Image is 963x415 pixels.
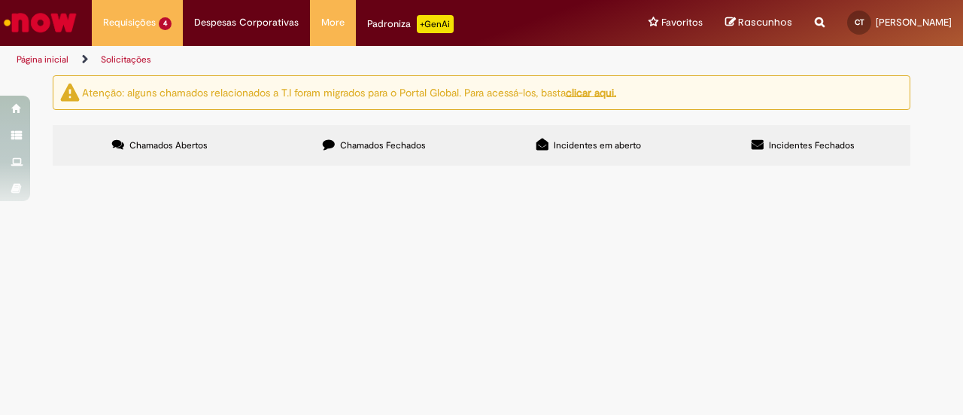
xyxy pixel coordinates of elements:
[101,53,151,66] a: Solicitações
[769,139,855,151] span: Incidentes Fechados
[194,15,299,30] span: Despesas Corporativas
[321,15,345,30] span: More
[340,139,426,151] span: Chamados Fechados
[738,15,792,29] span: Rascunhos
[554,139,641,151] span: Incidentes em aberto
[876,16,952,29] span: [PERSON_NAME]
[566,85,616,99] a: clicar aqui.
[855,17,864,27] span: CT
[82,85,616,99] ng-bind-html: Atenção: alguns chamados relacionados a T.I foram migrados para o Portal Global. Para acessá-los,...
[103,15,156,30] span: Requisições
[159,17,172,30] span: 4
[661,15,703,30] span: Favoritos
[725,16,792,30] a: Rascunhos
[417,15,454,33] p: +GenAi
[11,46,630,74] ul: Trilhas de página
[367,15,454,33] div: Padroniza
[2,8,79,38] img: ServiceNow
[129,139,208,151] span: Chamados Abertos
[17,53,68,66] a: Página inicial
